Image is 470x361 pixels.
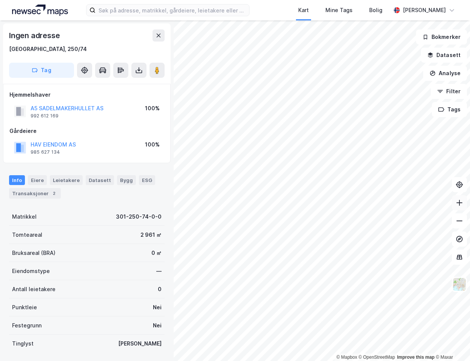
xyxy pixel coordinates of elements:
[12,303,37,312] div: Punktleie
[298,6,309,15] div: Kart
[403,6,446,15] div: [PERSON_NAME]
[9,45,87,54] div: [GEOGRAPHIC_DATA], 250/74
[421,48,467,63] button: Datasett
[397,355,435,360] a: Improve this map
[12,212,37,221] div: Matrikkel
[336,355,357,360] a: Mapbox
[9,63,74,78] button: Tag
[9,175,25,185] div: Info
[96,5,249,16] input: Søk på adresse, matrikkel, gårdeiere, leietakere eller personer
[50,190,58,197] div: 2
[432,102,467,117] button: Tags
[12,321,42,330] div: Festegrunn
[359,355,395,360] a: OpenStreetMap
[12,267,50,276] div: Eiendomstype
[12,230,42,239] div: Tomteareal
[12,339,34,348] div: Tinglyst
[153,321,162,330] div: Nei
[31,113,59,119] div: 992 612 169
[12,5,68,16] img: logo.a4113a55bc3d86da70a041830d287a7e.svg
[50,175,83,185] div: Leietakere
[432,325,470,361] div: Kontrollprogram for chat
[12,285,55,294] div: Antall leietakere
[116,212,162,221] div: 301-250-74-0-0
[31,149,60,155] div: 985 627 134
[117,175,136,185] div: Bygg
[145,140,160,149] div: 100%
[416,29,467,45] button: Bokmerker
[9,29,61,42] div: Ingen adresse
[156,267,162,276] div: —
[140,230,162,239] div: 2 961 ㎡
[325,6,353,15] div: Mine Tags
[145,104,160,113] div: 100%
[153,303,162,312] div: Nei
[452,277,467,292] img: Z
[158,285,162,294] div: 0
[9,90,164,99] div: Hjemmelshaver
[369,6,382,15] div: Bolig
[423,66,467,81] button: Analyse
[151,248,162,258] div: 0 ㎡
[9,127,164,136] div: Gårdeiere
[431,84,467,99] button: Filter
[12,248,55,258] div: Bruksareal (BRA)
[86,175,114,185] div: Datasett
[118,339,162,348] div: [PERSON_NAME]
[9,188,61,199] div: Transaksjoner
[432,325,470,361] iframe: Chat Widget
[28,175,47,185] div: Eiere
[139,175,155,185] div: ESG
